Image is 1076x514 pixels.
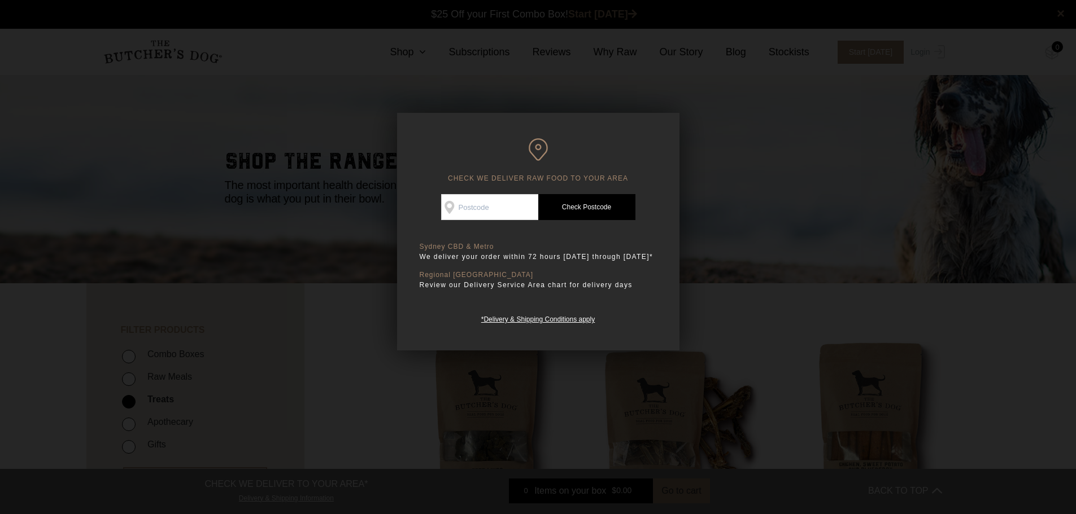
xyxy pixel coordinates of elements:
a: Check Postcode [538,194,635,220]
p: Sydney CBD & Metro [420,243,657,251]
p: Regional [GEOGRAPHIC_DATA] [420,271,657,279]
p: We deliver your order within 72 hours [DATE] through [DATE]* [420,251,657,262]
a: *Delivery & Shipping Conditions apply [481,313,595,323]
input: Postcode [441,194,538,220]
h6: CHECK WE DELIVER RAW FOOD TO YOUR AREA [420,138,657,183]
p: Review our Delivery Service Area chart for delivery days [420,279,657,291]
